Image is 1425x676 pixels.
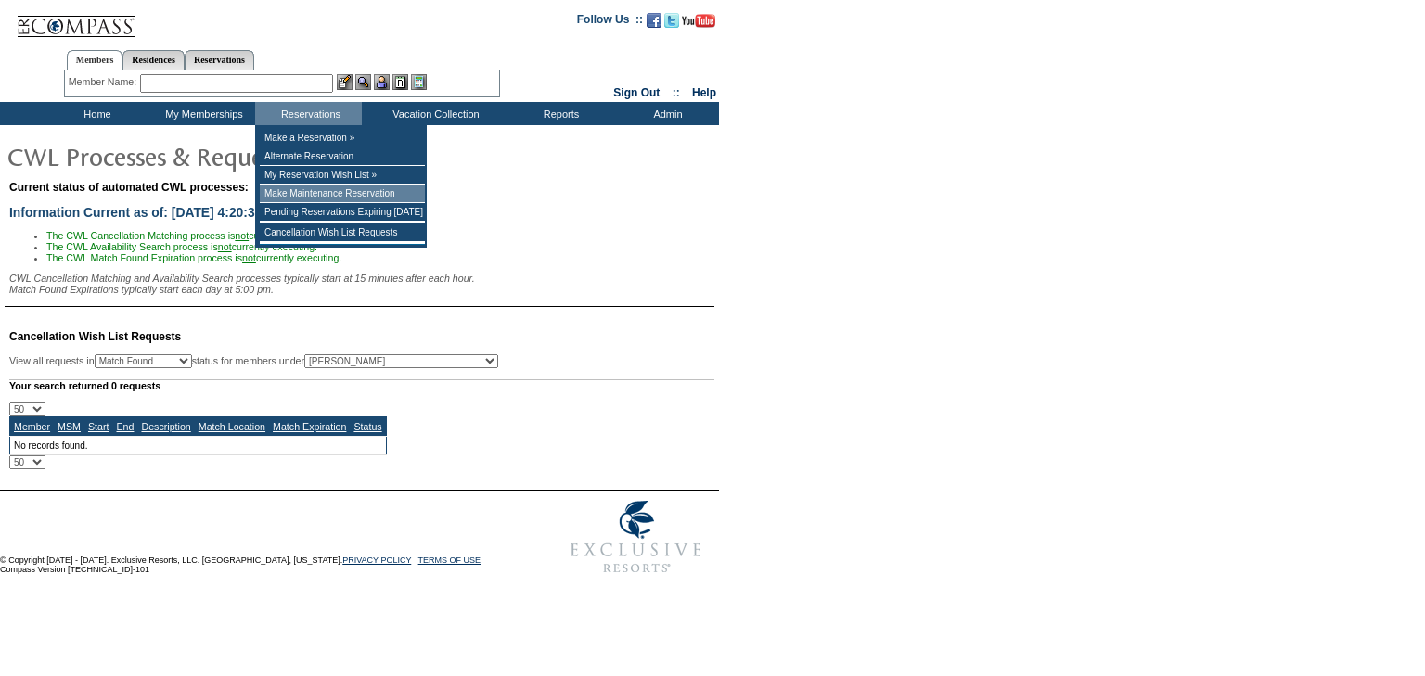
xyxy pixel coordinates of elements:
[235,230,249,241] u: not
[692,86,716,99] a: Help
[116,421,134,432] a: End
[14,421,50,432] a: Member
[46,241,317,252] span: The CWL Availability Search process is currently executing.
[46,252,341,263] span: The CWL Match Found Expiration process is currently executing.
[411,74,427,90] img: b_calculator.gif
[185,50,254,70] a: Reservations
[337,74,353,90] img: b_edit.gif
[141,421,190,432] a: Description
[9,205,285,220] span: Information Current as of: [DATE] 4:20:39 PM
[342,555,411,565] a: PRIVACY POLICY
[613,86,660,99] a: Sign Out
[9,330,181,343] span: Cancellation Wish List Requests
[418,555,481,565] a: TERMS OF USE
[218,241,232,252] u: not
[199,421,265,432] a: Match Location
[260,223,425,242] td: Cancellation Wish List Requests
[612,102,719,125] td: Admin
[42,102,148,125] td: Home
[647,13,661,28] img: Become our fan on Facebook
[577,11,643,33] td: Follow Us ::
[260,147,425,166] td: Alternate Reservation
[148,102,255,125] td: My Memberships
[255,102,362,125] td: Reservations
[506,102,612,125] td: Reports
[242,252,256,263] u: not
[553,491,719,583] img: Exclusive Resorts
[88,421,109,432] a: Start
[260,203,425,222] td: Pending Reservations Expiring [DATE]
[362,102,506,125] td: Vacation Collection
[374,74,390,90] img: Impersonate
[122,50,185,70] a: Residences
[9,181,249,194] span: Current status of automated CWL processes:
[9,379,714,391] div: Your search returned 0 requests
[67,50,123,70] a: Members
[260,166,425,185] td: My Reservation Wish List »
[355,74,371,90] img: View
[647,19,661,30] a: Become our fan on Facebook
[69,74,140,90] div: Member Name:
[392,74,408,90] img: Reservations
[664,13,679,28] img: Follow us on Twitter
[46,230,335,241] span: The CWL Cancellation Matching process is currently executing.
[9,354,498,368] div: View all requests in status for members under
[673,86,680,99] span: ::
[9,273,714,295] div: CWL Cancellation Matching and Availability Search processes typically start at 15 minutes after e...
[260,185,425,203] td: Make Maintenance Reservation
[664,19,679,30] a: Follow us on Twitter
[260,129,425,147] td: Make a Reservation »
[10,437,387,455] td: No records found.
[58,421,81,432] a: MSM
[273,421,346,432] a: Match Expiration
[682,19,715,30] a: Subscribe to our YouTube Channel
[353,421,381,432] a: Status
[682,14,715,28] img: Subscribe to our YouTube Channel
